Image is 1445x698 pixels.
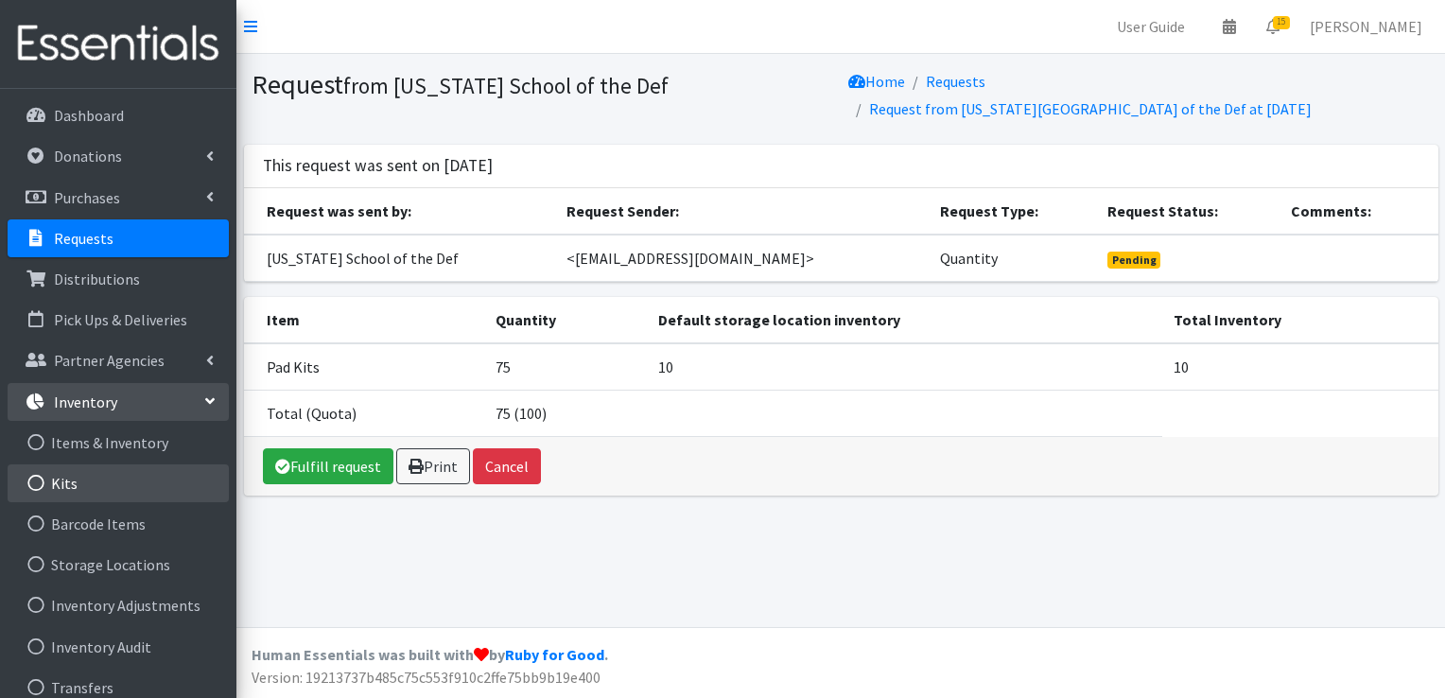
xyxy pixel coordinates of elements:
[54,393,117,411] p: Inventory
[647,343,1162,391] td: 10
[8,12,229,76] img: HumanEssentials
[8,219,229,257] a: Requests
[473,448,541,484] button: Cancel
[8,383,229,421] a: Inventory
[252,68,834,101] h1: Request
[343,72,669,99] small: from [US_STATE] School of the Def
[244,390,485,436] td: Total (Quota)
[54,106,124,125] p: Dashboard
[1107,252,1161,269] span: Pending
[8,137,229,175] a: Donations
[8,260,229,298] a: Distributions
[244,297,485,343] th: Item
[929,188,1096,235] th: Request Type:
[1162,297,1438,343] th: Total Inventory
[1280,188,1437,235] th: Comments:
[263,156,493,176] h3: This request was sent on [DATE]
[484,343,646,391] td: 75
[926,72,985,91] a: Requests
[8,301,229,339] a: Pick Ups & Deliveries
[1295,8,1437,45] a: [PERSON_NAME]
[396,448,470,484] a: Print
[54,188,120,207] p: Purchases
[54,229,113,248] p: Requests
[647,297,1162,343] th: Default storage location inventory
[263,448,393,484] a: Fulfill request
[848,72,905,91] a: Home
[252,668,601,687] span: Version: 19213737b485c75c553f910c2ffe75bb9b19e400
[8,586,229,624] a: Inventory Adjustments
[8,546,229,584] a: Storage Locations
[244,343,485,391] td: Pad Kits
[8,179,229,217] a: Purchases
[1096,188,1280,235] th: Request Status:
[555,235,929,282] td: <[EMAIL_ADDRESS][DOMAIN_NAME]>
[1273,16,1290,29] span: 15
[869,99,1312,118] a: Request from [US_STATE][GEOGRAPHIC_DATA] of the Def at [DATE]
[8,424,229,462] a: Items & Inventory
[8,96,229,134] a: Dashboard
[1251,8,1295,45] a: 15
[1102,8,1200,45] a: User Guide
[8,628,229,666] a: Inventory Audit
[54,147,122,166] p: Donations
[555,188,929,235] th: Request Sender:
[252,645,608,664] strong: Human Essentials was built with by .
[929,235,1096,282] td: Quantity
[8,505,229,543] a: Barcode Items
[484,390,646,436] td: 75 (100)
[54,270,140,288] p: Distributions
[54,310,187,329] p: Pick Ups & Deliveries
[244,235,556,282] td: [US_STATE] School of the Def
[505,645,604,664] a: Ruby for Good
[8,341,229,379] a: Partner Agencies
[54,351,165,370] p: Partner Agencies
[244,188,556,235] th: Request was sent by:
[1162,343,1438,391] td: 10
[8,464,229,502] a: Kits
[484,297,646,343] th: Quantity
